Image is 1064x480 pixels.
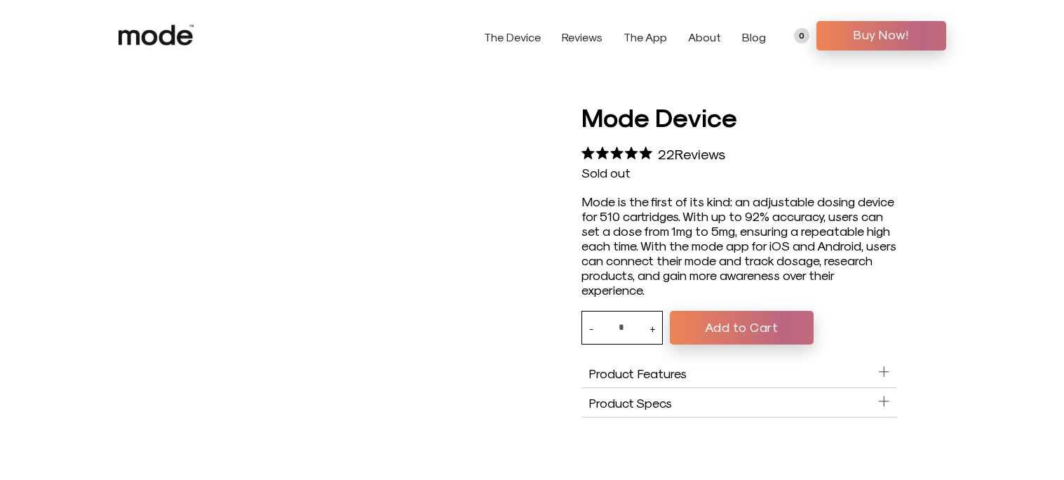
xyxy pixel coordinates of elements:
a: 0 [794,28,809,44]
a: The Device [484,30,541,44]
span: Reviews [675,145,725,162]
a: About [688,30,721,44]
product-gallery: Mode Device product carousel [119,100,532,418]
span: Buy Now! [827,24,936,45]
h1: Mode Device [581,100,897,133]
button: Add to Cart [670,311,814,345]
a: The App [624,30,667,44]
span: Product Specs [588,395,672,410]
button: - [589,312,593,344]
button: + [649,312,655,344]
a: Reviews [562,30,602,44]
span: Product Features [588,366,687,380]
div: Mode is the first of its kind: an adjustable dosing device for 510 cartridges. With up to 92% acc... [581,194,897,297]
a: Buy Now! [816,21,946,51]
span: 22 [658,145,675,162]
a: Blog [742,30,766,44]
span: Sold out [581,165,631,180]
